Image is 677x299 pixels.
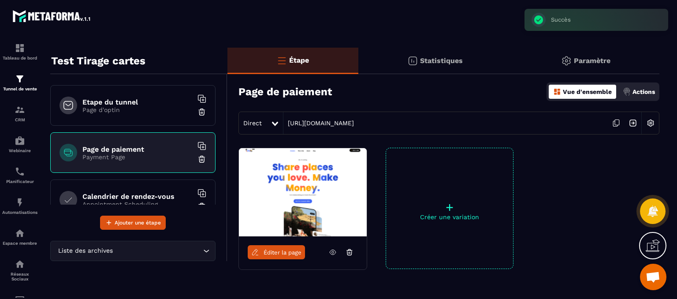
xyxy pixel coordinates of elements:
[2,86,37,91] p: Tunnel de vente
[640,264,666,290] a: Ouvrir le chat
[561,56,572,66] img: setting-gr.5f69749f.svg
[2,117,37,122] p: CRM
[115,246,201,256] input: Search for option
[2,56,37,60] p: Tableau de bord
[264,249,301,256] span: Éditer la page
[82,98,193,106] h6: Etape du tunnel
[197,202,206,211] img: trash
[2,179,37,184] p: Planificateur
[553,88,561,96] img: dashboard-orange.40269519.svg
[625,115,641,131] img: arrow-next.bcc2205e.svg
[2,67,37,98] a: formationformationTunnel de vente
[386,213,513,221] p: Créer une variation
[2,241,37,246] p: Espace membre
[100,216,166,230] button: Ajouter une étape
[2,129,37,160] a: automationsautomationsWebinaire
[2,191,37,221] a: automationsautomationsAutomatisations
[15,135,25,146] img: automations
[407,56,418,66] img: stats.20deebd0.svg
[15,166,25,177] img: scheduler
[2,210,37,215] p: Automatisations
[386,201,513,213] p: +
[632,88,655,95] p: Actions
[12,8,92,24] img: logo
[197,108,206,116] img: trash
[642,115,659,131] img: setting-w.858f3a88.svg
[82,201,193,208] p: Appointment Scheduling
[2,272,37,281] p: Réseaux Sociaux
[2,252,37,288] a: social-networksocial-networkRéseaux Sociaux
[15,105,25,115] img: formation
[248,245,305,259] a: Éditer la page
[15,43,25,53] img: formation
[15,259,25,269] img: social-network
[82,145,193,153] h6: Page de paiement
[239,148,367,236] img: image
[197,155,206,164] img: trash
[115,218,161,227] span: Ajouter une étape
[2,36,37,67] a: formationformationTableau de bord
[283,120,354,127] a: [URL][DOMAIN_NAME]
[15,197,25,208] img: automations
[51,52,145,70] p: Test Tirage cartes
[50,241,216,261] div: Search for option
[82,106,193,113] p: Page d'optin
[238,86,332,98] h3: Page de paiement
[82,192,193,201] h6: Calendrier de rendez-vous
[2,221,37,252] a: automationsautomationsEspace membre
[574,56,610,65] p: Paramètre
[420,56,463,65] p: Statistiques
[2,98,37,129] a: formationformationCRM
[2,160,37,191] a: schedulerschedulerPlanificateur
[623,88,631,96] img: actions.d6e523a2.png
[15,228,25,239] img: automations
[243,120,262,127] span: Direct
[2,148,37,153] p: Webinaire
[56,246,115,256] span: Liste des archives
[563,88,612,95] p: Vue d'ensemble
[276,55,287,66] img: bars-o.4a397970.svg
[82,153,193,161] p: Payment Page
[15,74,25,84] img: formation
[289,56,309,64] p: Étape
